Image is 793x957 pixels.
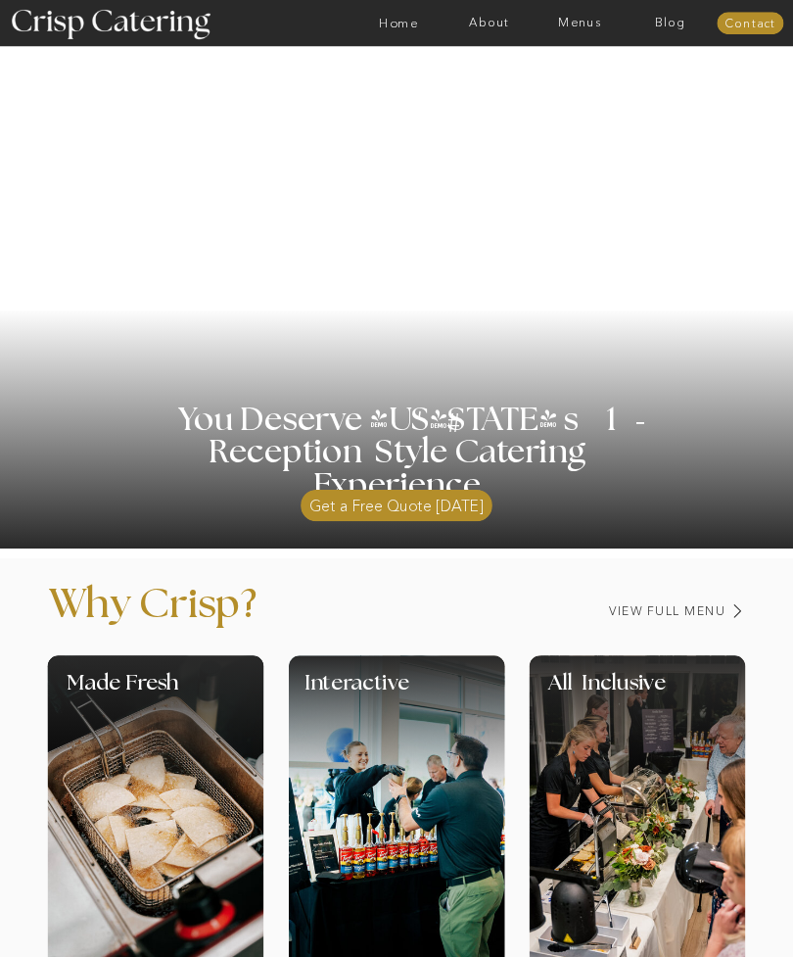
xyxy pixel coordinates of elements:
[131,404,662,502] h1: You Deserve [US_STATE] s 1 Reception Style Catering Experience
[626,17,716,30] a: Blog
[517,605,726,618] a: View Full Menu
[48,584,403,645] p: Why Crisp?
[548,672,785,711] h1: All Inclusive
[301,483,492,521] a: Get a Free Quote [DATE]
[417,410,492,449] h3: #
[535,17,625,30] a: Menus
[444,17,535,30] a: About
[67,672,310,711] h1: Made Fresh
[393,404,446,437] h3: '
[609,388,647,463] h3: '
[717,18,783,31] a: Contact
[304,672,587,711] h1: Interactive
[353,17,443,30] a: Home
